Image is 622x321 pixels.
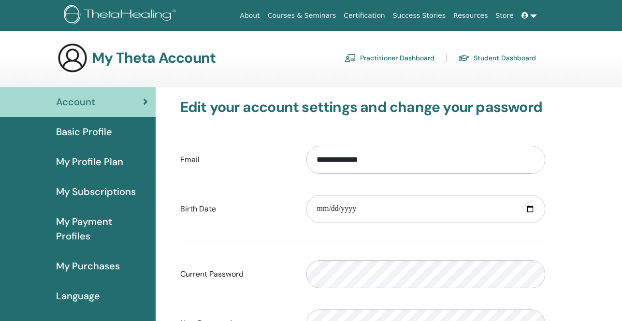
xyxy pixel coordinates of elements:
a: Certification [340,7,389,25]
a: Courses & Seminars [264,7,340,25]
img: logo.png [64,5,179,27]
span: My Payment Profiles [56,214,148,243]
a: About [236,7,263,25]
span: My Subscriptions [56,184,136,199]
label: Birth Date [173,200,300,218]
span: Language [56,289,100,303]
label: Current Password [173,265,300,283]
span: Account [56,95,95,109]
img: chalkboard-teacher.svg [345,54,356,62]
span: My Profile Plan [56,154,123,169]
h3: My Theta Account [92,49,216,67]
a: Resources [449,7,492,25]
a: Student Dashboard [458,50,536,66]
label: Email [173,151,300,169]
a: Success Stories [389,7,449,25]
h3: Edit your account settings and change your password [180,98,545,116]
img: generic-user-icon.jpg [57,42,88,73]
img: graduation-cap.svg [458,54,470,62]
a: Practitioner Dashboard [345,50,434,66]
span: Basic Profile [56,125,112,139]
a: Store [492,7,518,25]
span: My Purchases [56,259,120,273]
